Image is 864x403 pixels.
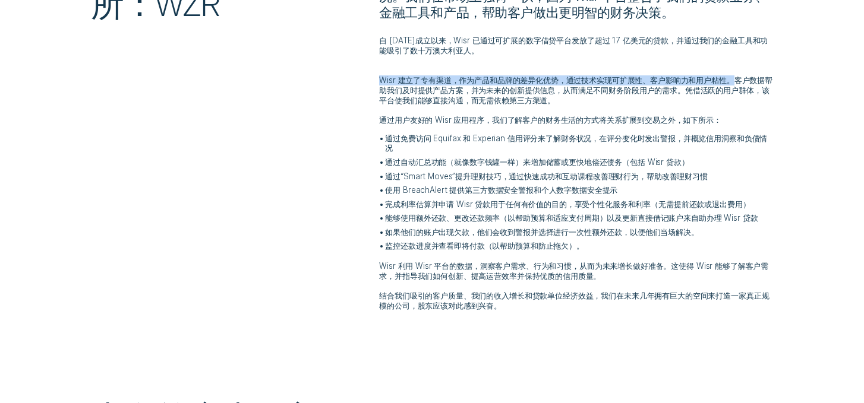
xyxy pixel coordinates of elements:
[492,241,569,250] font: 以帮助预算和防止拖欠
[379,36,768,55] font: 自 [DATE]成立以来，Wisr 已通过可扩展的数字借贷平台发放了超过 17 亿美元的贷款，并通过我们的金融工具和功能吸引了数十万澳大利亚人。
[379,291,769,310] font: 结合我们吸引的客户质量、我们的收入增长和贷款单位经济效益，我们在未来几年拥有巨大的空间来打造一家真正规模的公司，股东应该对此感到兴奋。
[385,185,617,195] font: 使用 BreachAlert 提供第三方数据安全警报和个人数字数据安全提示
[523,157,622,167] font: 来增加储蓄或更快地偿还债务
[658,199,743,209] font: 无需提前还款或退出费用
[379,261,768,281] font: Wisr 利用 Wisr 平台的数据，洞察客户需求、行为和习惯，从而为未来增长做好准备。这使得 Wisr 能够了解客户需求，并指导我们如何创新、提高运营效率并保持优质的信用质量。
[379,75,772,105] font: Wisr 建立了专有渠道，作为产品和品牌的差异化优势，通过技术实现可扩展性、客户影响力和用户粘性。客户数据帮助我们及时提供产品方案，并为未来的创新提供信息，从而满足不同财务阶段用户的需求。凭借活...
[385,241,484,250] font: 监控还款进度并查看即将付款
[385,157,523,167] font: 通过自动汇总功能（就像数字钱罐一样）
[385,213,507,223] font: 能够使用额外还款、更改还款频率（
[600,213,607,223] font: ）
[576,241,584,250] font: 。
[379,115,721,125] font: 通过用户友好的 Wisr 应用程序，我们了解客户的财务生活的方式将关系扩展到交易之外，如下所示：
[485,241,493,250] font: （
[385,172,708,181] font: 通过“Smart Moves”提升理财技巧，通过快速成功和互动课程改善理财行为，帮助改善理财习惯
[691,213,758,223] font: 自助办理 Wisr 贷款
[630,157,682,167] font: 包括 Wisr 贷款
[651,199,658,209] font: （
[607,213,691,223] font: 以及更新直接借记账户来
[569,241,576,250] font: ）
[385,227,698,237] font: 如果他们的账户出现欠款，他们会收到警报并选择进行一次性额外还款，以便他们当场解决。
[743,199,751,209] font: ）
[385,199,651,209] font: 完成利率估算并申请 Wisr 贷款用于任何有价值的目的，享受个性化服务和利率
[682,157,689,167] font: ）
[507,213,599,223] font: 以帮助预算和适应支付周期
[622,157,630,167] font: （
[385,134,767,153] font: 通过免费访问 Equifax 和 Experian 信用评分来了解财务状况，在评分变化时发出警报，并概览信用洞察和负债情况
